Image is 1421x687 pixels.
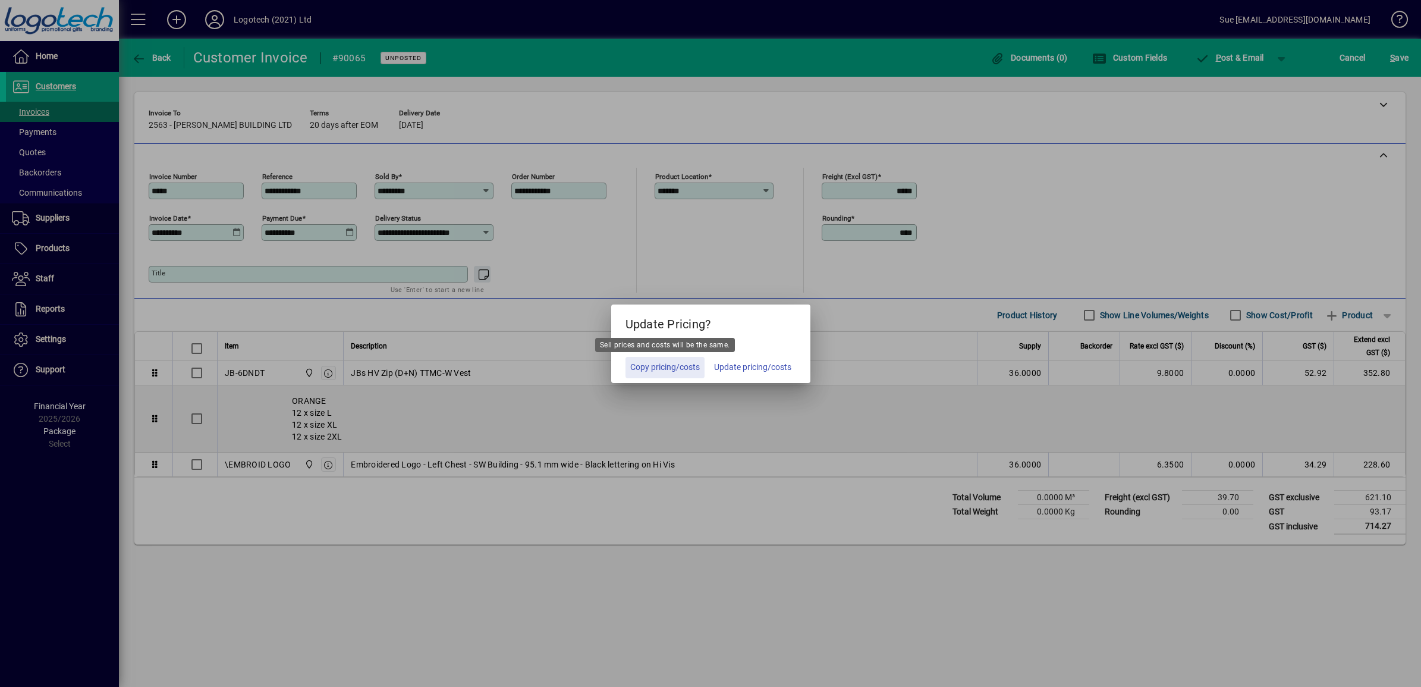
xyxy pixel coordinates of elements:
h5: Update Pricing? [611,305,810,339]
span: Copy pricing/costs [630,361,700,374]
button: Update pricing/costs [709,357,796,378]
span: Update pricing/costs [714,361,791,374]
button: Copy pricing/costs [625,357,705,378]
div: Sell prices and costs will be the same. [595,338,735,352]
